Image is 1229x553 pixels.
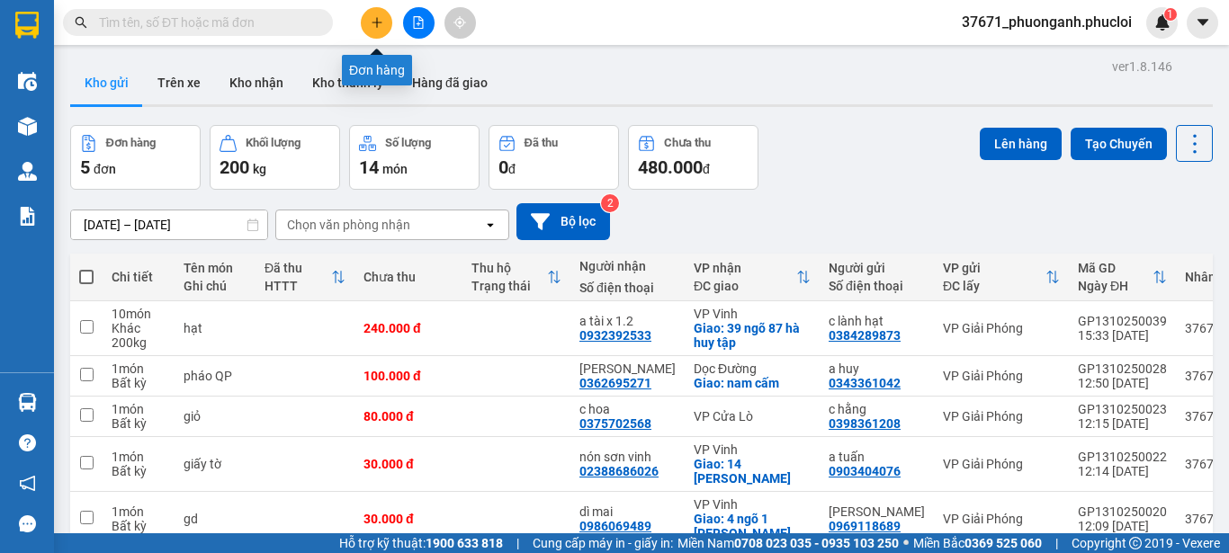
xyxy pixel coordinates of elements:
[184,369,247,383] div: pháo QP
[444,7,476,39] button: aim
[19,515,36,532] span: message
[579,464,659,478] div: 02388686026
[829,261,925,275] div: Người gửi
[363,409,453,424] div: 80.000 đ
[70,61,143,104] button: Kho gửi
[685,254,820,301] th: Toggle SortBy
[829,402,925,416] div: c hằng
[579,519,651,533] div: 0986069489
[664,137,711,149] div: Chưa thu
[1078,416,1167,431] div: 12:15 [DATE]
[508,162,516,176] span: đ
[1154,14,1171,31] img: icon-new-feature
[94,162,116,176] span: đơn
[112,321,166,335] div: Khác
[70,125,201,190] button: Đơn hàng5đơn
[829,279,925,293] div: Số điện thoại
[1078,402,1167,416] div: GP1310250023
[1078,450,1167,464] div: GP1310250022
[943,261,1045,275] div: VP gửi
[1078,376,1167,390] div: 12:50 [DATE]
[426,536,503,550] strong: 1900 633 818
[1078,279,1153,293] div: Ngày ĐH
[638,156,703,178] span: 480.000
[947,11,1146,33] span: 37671_phuonganh.phucloi
[215,61,298,104] button: Kho nhận
[579,450,676,464] div: nón sơn vinh
[403,7,435,39] button: file-add
[1187,7,1218,39] button: caret-down
[694,307,811,321] div: VP Vinh
[579,504,676,519] div: dì mai
[694,361,811,376] div: Dọc Đường
[371,16,383,29] span: plus
[382,162,408,176] span: món
[112,402,166,416] div: 1 món
[1055,533,1058,553] span: |
[829,328,901,343] div: 0384289873
[18,162,37,181] img: warehouse-icon
[112,335,166,350] div: 200 kg
[112,361,166,376] div: 1 món
[579,259,676,273] div: Người nhận
[694,512,811,540] div: Giao: 4 ngõ 1 hồ sỹ dương
[703,162,710,176] span: đ
[525,137,558,149] div: Đã thu
[184,512,247,526] div: gd
[829,504,925,519] div: ANH LINH
[143,61,215,104] button: Trên xe
[80,156,90,178] span: 5
[19,434,36,451] span: question-circle
[694,261,796,275] div: VP nhận
[483,218,498,232] svg: open
[1071,128,1167,160] button: Tạo Chuyến
[19,475,36,492] span: notification
[361,7,392,39] button: plus
[903,540,909,547] span: ⚪️
[15,12,39,39] img: logo-vxr
[943,457,1060,471] div: VP Giải Phóng
[112,450,166,464] div: 1 món
[677,533,899,553] span: Miền Nam
[265,279,331,293] div: HTTT
[363,369,453,383] div: 100.000 đ
[1078,519,1167,533] div: 12:09 [DATE]
[246,137,301,149] div: Khối lượng
[829,519,901,533] div: 0969118689
[112,464,166,478] div: Bất kỳ
[363,270,453,284] div: Chưa thu
[184,279,247,293] div: Ghi chú
[829,314,925,328] div: c lành hạt
[1078,464,1167,478] div: 12:14 [DATE]
[579,402,676,416] div: c hoa
[184,409,247,424] div: giỏ
[1129,537,1142,549] span: copyright
[1167,8,1173,21] span: 1
[829,464,901,478] div: 0903404076
[99,13,311,32] input: Tìm tên, số ĐT hoặc mã đơn
[184,261,247,275] div: Tên món
[1078,361,1167,376] div: GP1310250028
[579,314,676,328] div: a tài x 1.2
[579,328,651,343] div: 0932392533
[339,533,503,553] span: Hỗ trợ kỹ thuật:
[516,203,610,240] button: Bộ lọc
[210,125,340,190] button: Khối lượng200kg
[471,279,547,293] div: Trạng thái
[112,519,166,533] div: Bất kỳ
[22,130,240,160] b: GỬI : VP Giải Phóng
[694,376,811,390] div: Giao: nam cấm
[829,376,901,390] div: 0343361042
[489,125,619,190] button: Đã thu0đ
[168,44,752,67] li: [PERSON_NAME], [PERSON_NAME]
[579,281,676,295] div: Số điện thoại
[471,261,547,275] div: Thu hộ
[579,361,676,376] div: hoàng ngọc
[1112,57,1172,76] div: ver 1.8.146
[168,67,752,89] li: Hotline: 02386655777, 02462925925, 0944789456
[533,533,673,553] span: Cung cấp máy in - giấy in:
[112,307,166,321] div: 10 món
[256,254,354,301] th: Toggle SortBy
[943,512,1060,526] div: VP Giải Phóng
[694,457,811,486] div: Giao: 14 lê lợi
